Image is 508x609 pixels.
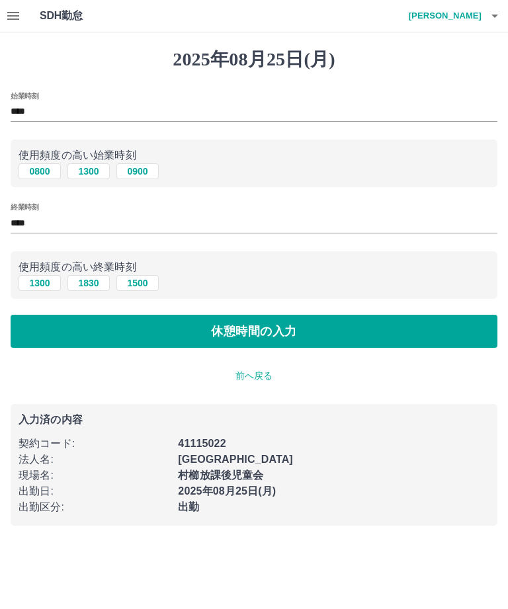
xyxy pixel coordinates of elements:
[11,91,38,101] label: 始業時刻
[11,315,497,348] button: 休憩時間の入力
[11,48,497,71] h1: 2025年08月25日(月)
[178,501,199,512] b: 出勤
[178,438,226,449] b: 41115022
[178,485,276,497] b: 2025年08月25日(月)
[19,275,61,291] button: 1300
[178,454,293,465] b: [GEOGRAPHIC_DATA]
[19,499,170,515] p: 出勤区分 :
[178,469,263,481] b: 村櫛放課後児童会
[19,415,489,425] p: 入力済の内容
[67,275,110,291] button: 1830
[116,163,159,179] button: 0900
[11,202,38,212] label: 終業時刻
[19,452,170,467] p: 法人名 :
[19,436,170,452] p: 契約コード :
[19,483,170,499] p: 出勤日 :
[19,163,61,179] button: 0800
[19,147,489,163] p: 使用頻度の高い始業時刻
[116,275,159,291] button: 1500
[11,369,497,383] p: 前へ戻る
[19,259,489,275] p: 使用頻度の高い終業時刻
[19,467,170,483] p: 現場名 :
[67,163,110,179] button: 1300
